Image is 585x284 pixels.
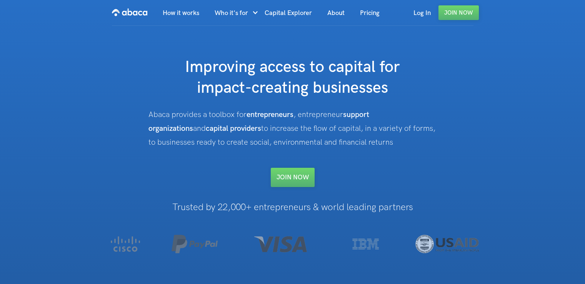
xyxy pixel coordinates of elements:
[139,57,447,99] h1: Improving access to capital for impact-creating businesses
[206,124,261,133] strong: capital providers
[112,6,147,18] img: Abaca logo
[271,168,315,187] a: Join NOW
[148,108,437,149] div: Abaca provides a toolbox for , entrepreneur and to increase the flow of capital, in a variety of ...
[247,110,293,119] strong: entrepreneurs
[438,5,479,20] a: Join Now
[88,202,497,212] h1: Trusted by 22,000+ entrepreneurs & world leading partners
